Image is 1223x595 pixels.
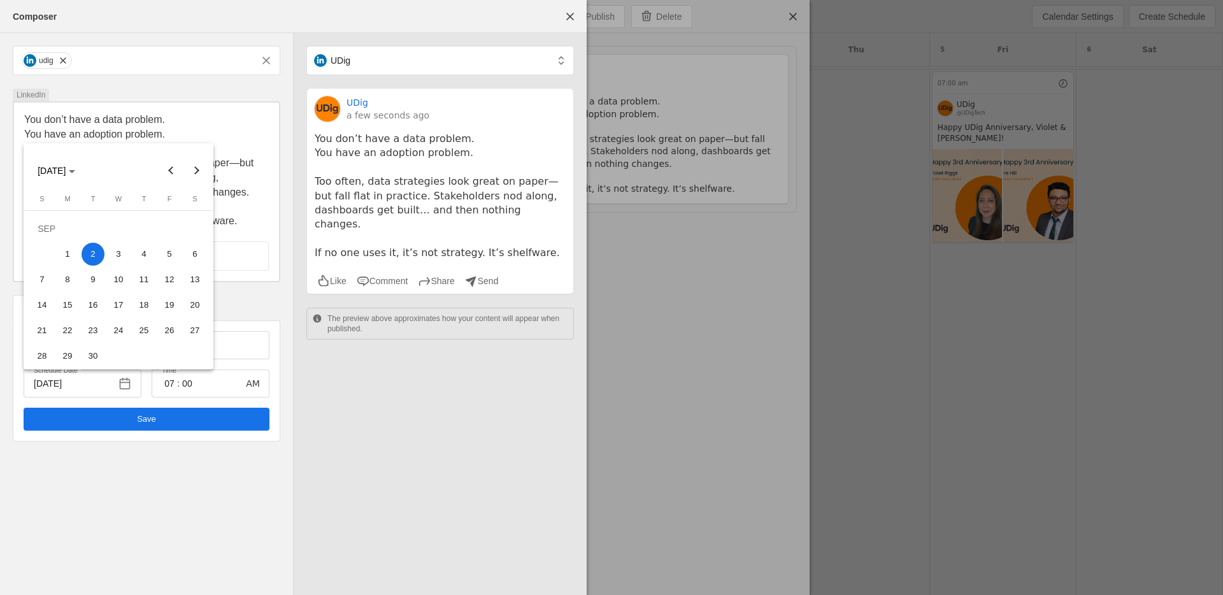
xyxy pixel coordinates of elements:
span: 30 [82,345,104,368]
span: 25 [132,319,155,342]
span: 12 [158,268,181,291]
span: 23 [82,319,104,342]
span: 5 [158,243,181,266]
button: September 24, 2025 [106,318,131,343]
span: 28 [31,345,54,368]
span: S [192,195,197,203]
button: September 23, 2025 [80,318,106,343]
td: SEP [29,216,208,241]
span: [DATE] [38,166,66,176]
button: September 10, 2025 [106,267,131,292]
button: September 22, 2025 [55,318,80,343]
button: September 4, 2025 [131,241,157,267]
button: September 26, 2025 [157,318,182,343]
button: September 5, 2025 [157,241,182,267]
button: September 25, 2025 [131,318,157,343]
span: 13 [183,268,206,291]
button: September 17, 2025 [106,292,131,318]
span: 15 [56,294,79,317]
button: September 20, 2025 [182,292,208,318]
span: 20 [183,294,206,317]
button: September 2, 2025 [80,241,106,267]
button: September 6, 2025 [182,241,208,267]
span: T [142,195,147,203]
span: 29 [56,345,79,368]
button: September 16, 2025 [80,292,106,318]
span: 22 [56,319,79,342]
button: September 27, 2025 [182,318,208,343]
span: 6 [183,243,206,266]
button: September 29, 2025 [55,343,80,369]
span: 9 [82,268,104,291]
span: 2 [82,243,104,266]
span: 3 [107,243,130,266]
button: September 3, 2025 [106,241,131,267]
button: September 11, 2025 [131,267,157,292]
button: September 28, 2025 [29,343,55,369]
button: September 13, 2025 [182,267,208,292]
button: September 14, 2025 [29,292,55,318]
span: S [39,195,44,203]
button: September 12, 2025 [157,267,182,292]
button: September 7, 2025 [29,267,55,292]
button: Choose month and year [32,163,80,178]
span: F [168,195,172,203]
span: T [91,195,96,203]
button: September 1, 2025 [55,241,80,267]
span: 16 [82,294,104,317]
span: M [64,195,70,203]
span: 18 [132,294,155,317]
button: September 18, 2025 [131,292,157,318]
span: 1 [56,243,79,266]
span: 14 [31,294,54,317]
span: 21 [31,319,54,342]
button: September 19, 2025 [157,292,182,318]
span: 10 [107,268,130,291]
span: 4 [132,243,155,266]
span: 17 [107,294,130,317]
span: W [115,195,122,203]
button: September 30, 2025 [80,343,106,369]
span: 8 [56,268,79,291]
button: Previous month [159,158,184,183]
button: September 9, 2025 [80,267,106,292]
span: 7 [31,268,54,291]
span: 19 [158,294,181,317]
button: September 15, 2025 [55,292,80,318]
span: 11 [132,268,155,291]
button: Next month [184,158,210,183]
button: September 21, 2025 [29,318,55,343]
button: September 8, 2025 [55,267,80,292]
span: 26 [158,319,181,342]
span: 27 [183,319,206,342]
span: 24 [107,319,130,342]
